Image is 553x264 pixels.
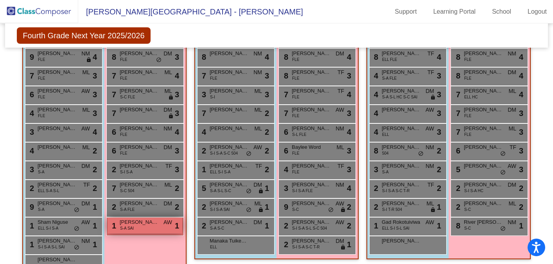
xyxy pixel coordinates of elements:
[38,218,77,226] span: Sham Niguse
[28,90,34,99] span: 6
[347,70,351,82] span: 3
[200,184,206,193] span: 5
[255,125,262,133] span: ML
[253,218,262,227] span: DM
[120,162,159,170] span: [PERSON_NAME]
[200,203,206,211] span: 2
[175,70,179,82] span: 4
[509,87,516,95] span: ML
[163,106,172,114] span: DM
[200,71,206,80] span: 7
[81,200,90,208] span: DM
[210,75,217,81] span: FLE
[292,75,299,81] span: FLE
[38,57,45,62] span: FLE
[120,188,135,194] span: S-C 504
[382,143,421,151] span: [PERSON_NAME]
[265,220,269,232] span: 1
[38,207,45,212] span: S-A
[255,162,262,170] span: TF
[347,164,351,175] span: 3
[347,201,351,213] span: 2
[120,169,133,175] span: S-I S-A
[210,125,249,132] span: [PERSON_NAME]
[38,106,77,114] span: [PERSON_NAME]
[163,143,172,152] span: DM
[265,51,269,63] span: 4
[265,164,269,175] span: 2
[210,188,231,194] span: S-A S-L S-C
[454,71,460,80] span: 8
[427,68,434,77] span: TF
[200,128,206,136] span: 4
[110,53,116,61] span: 8
[175,51,179,63] span: 3
[246,207,251,213] span: do_not_disturb_alt
[28,128,34,136] span: 3
[464,143,503,151] span: [PERSON_NAME]
[464,181,503,189] span: [PERSON_NAME]
[519,145,523,157] span: 3
[426,125,434,133] span: AW
[292,87,331,95] span: [PERSON_NAME]
[81,125,90,133] span: AW
[509,200,516,208] span: ML
[110,203,116,211] span: 2
[175,182,179,194] span: 2
[454,146,460,155] span: 6
[454,165,460,174] span: 5
[328,207,334,213] span: do_not_disturb_alt
[292,57,299,62] span: FLE
[163,125,172,133] span: NM
[464,106,503,114] span: [PERSON_NAME]
[426,143,434,152] span: NM
[292,113,299,119] span: FLE
[120,181,159,189] span: [PERSON_NAME]
[175,164,179,175] span: 3
[210,181,249,189] span: [PERSON_NAME]
[282,203,288,211] span: 9
[210,87,249,95] span: [PERSON_NAME]
[336,181,344,189] span: NM
[165,181,172,189] span: ML
[93,182,97,194] span: 2
[120,125,159,132] span: [PERSON_NAME]
[282,53,288,61] span: 8
[382,68,421,76] span: [PERSON_NAME]
[120,75,127,81] span: FLE
[464,50,503,57] span: [PERSON_NAME]
[253,143,262,152] span: AW
[38,162,77,170] span: [PERSON_NAME]
[120,68,159,76] span: [PERSON_NAME]
[372,184,378,193] span: 2
[93,89,97,100] span: 3
[210,150,238,156] span: S-I S-A S-C 504
[110,90,116,99] span: 7
[282,165,288,174] span: 4
[120,132,127,137] span: FLE
[200,109,206,118] span: 7
[120,57,127,62] span: FLE
[255,200,262,208] span: ML
[210,106,249,114] span: [PERSON_NAME]
[120,50,159,57] span: [PERSON_NAME]
[382,162,421,170] span: [PERSON_NAME] [PERSON_NAME]
[292,218,331,226] span: [PERSON_NAME]
[382,200,421,207] span: [PERSON_NAME]
[464,68,503,76] span: [PERSON_NAME]
[282,184,288,193] span: 3
[372,146,378,155] span: 8
[338,68,344,77] span: TF
[38,188,59,194] span: ELL S-A S-L
[28,109,34,118] span: 4
[200,165,206,174] span: 1
[38,87,77,95] span: [PERSON_NAME]
[292,162,331,170] span: [PERSON_NAME]
[292,169,299,175] span: FLE
[336,218,344,227] span: AW
[210,50,249,57] span: [PERSON_NAME]
[120,207,135,212] span: S-A FLE
[165,68,172,77] span: ML
[165,87,172,95] span: ML
[510,143,516,152] span: TF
